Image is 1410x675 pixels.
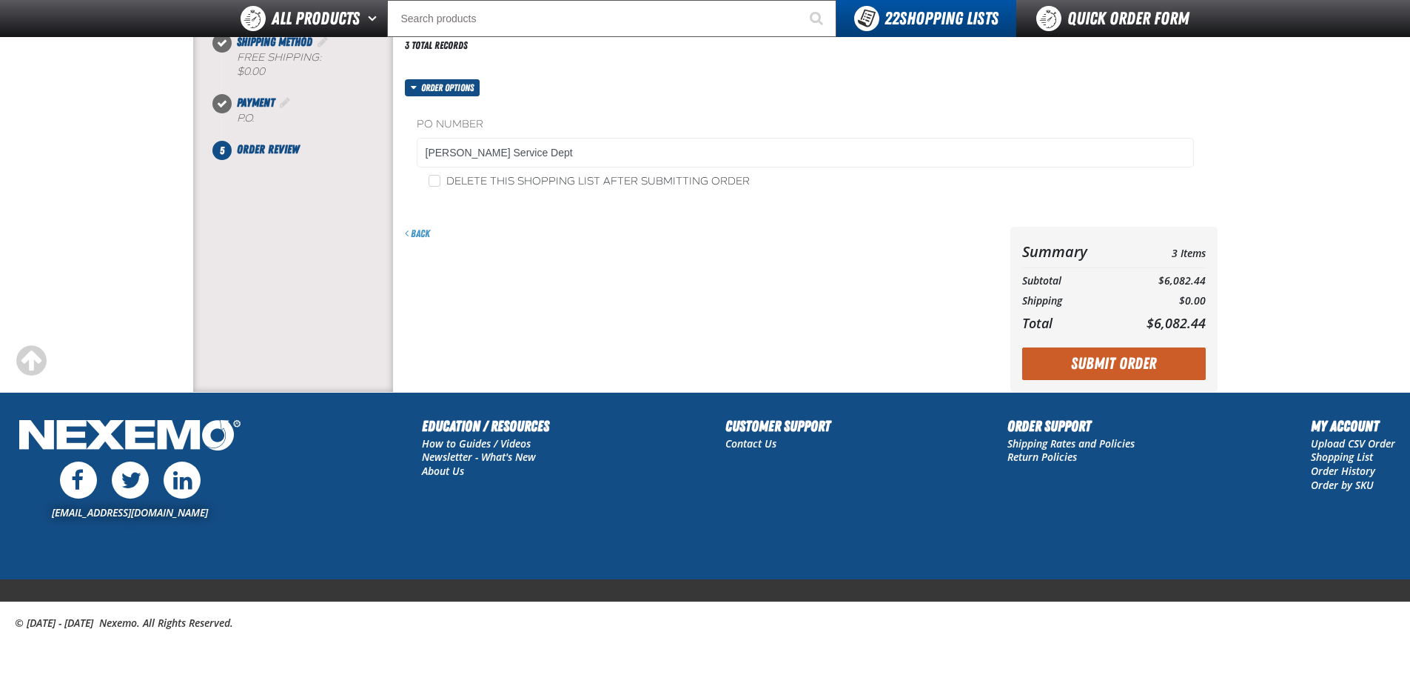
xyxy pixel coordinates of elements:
[429,175,440,187] input: Delete this shopping list after submitting order
[237,35,312,49] span: Shipping Method
[222,33,393,94] li: Shipping Method. Step 3 of 5. Completed
[237,96,275,110] span: Payment
[405,227,430,239] a: Back
[1118,271,1205,291] td: $6,082.44
[237,65,265,78] strong: $0.00
[422,415,549,437] h2: Education / Resources
[1311,436,1395,450] a: Upload CSV Order
[1311,450,1373,464] a: Shopping List
[884,8,899,29] strong: 22
[212,141,232,160] span: 5
[1147,314,1206,332] span: $6,082.44
[222,94,393,141] li: Payment. Step 4 of 5. Completed
[278,96,292,110] a: Edit Payment
[1022,311,1118,335] th: Total
[1022,271,1118,291] th: Subtotal
[222,141,393,159] li: Order Review. Step 5 of 5. Not Completed
[1022,291,1118,311] th: Shipping
[237,112,393,126] div: P.O.
[422,464,464,478] a: About Us
[1022,348,1206,380] button: Submit Order
[421,79,480,96] span: Order options
[1311,464,1375,478] a: Order History
[725,415,830,437] h2: Customer Support
[1118,239,1205,265] td: 3 Items
[1007,450,1077,464] a: Return Policies
[237,142,299,156] span: Order Review
[15,415,245,459] img: Nexemo Logo
[422,450,536,464] a: Newsletter - What's New
[315,35,330,49] a: Edit Shipping Method
[725,436,776,450] a: Contact Us
[1007,436,1135,450] a: Shipping Rates and Policies
[429,175,750,189] label: Delete this shopping list after submitting order
[405,79,480,96] button: Order options
[1118,291,1205,311] td: $0.00
[237,51,393,79] div: Free Shipping:
[1311,415,1395,437] h2: My Account
[272,5,360,32] span: All Products
[1311,478,1374,492] a: Order by SKU
[1007,415,1135,437] h2: Order Support
[52,505,208,519] a: [EMAIL_ADDRESS][DOMAIN_NAME]
[15,345,47,377] div: Scroll to the top
[405,39,468,53] div: 3 total records
[417,118,1194,132] label: PO Number
[1022,239,1118,265] th: Summary
[422,436,531,450] a: How to Guides / Videos
[884,8,998,29] span: Shopping Lists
